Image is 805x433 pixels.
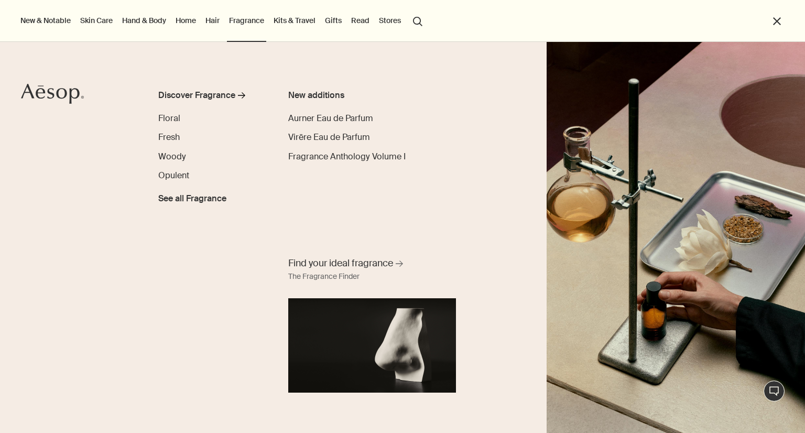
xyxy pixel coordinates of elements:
[288,112,373,125] a: Aurner Eau de Parfum
[158,150,186,163] a: Woody
[158,113,180,124] span: Floral
[158,89,235,102] div: Discover Fragrance
[408,10,427,30] button: Open search
[203,14,222,27] a: Hair
[227,14,266,27] a: Fragrance
[158,192,226,205] span: See all Fragrance
[288,257,393,270] span: Find your ideal fragrance
[158,170,189,181] span: Opulent
[173,14,198,27] a: Home
[271,14,318,27] a: Kits & Travel
[288,113,373,124] span: Aurner Eau de Parfum
[764,381,785,402] button: Live-Support Chat
[288,151,406,162] span: Fragrance Anthology Volume I
[158,188,226,205] a: See all Fragrance
[288,270,360,283] div: The Fragrance Finder
[158,89,264,106] a: Discover Fragrance
[771,15,783,27] button: Close the Menu
[158,131,180,144] a: Fresh
[377,14,403,27] button: Stores
[288,131,370,144] a: Virēre Eau de Parfum
[158,112,180,125] a: Floral
[286,254,459,393] a: Find your ideal fragrance The Fragrance FinderA nose sculpture placed in front of black background
[18,14,73,27] button: New & Notable
[158,169,189,182] a: Opulent
[120,14,168,27] a: Hand & Body
[349,14,372,27] a: Read
[323,14,344,27] a: Gifts
[547,42,805,433] img: Plaster sculptures of noses resting on stone podiums and a wooden ladder.
[158,151,186,162] span: Woody
[158,132,180,143] span: Fresh
[288,132,370,143] span: Virēre Eau de Parfum
[78,14,115,27] a: Skin Care
[288,89,417,102] div: New additions
[18,81,86,110] a: Aesop
[288,150,406,163] a: Fragrance Anthology Volume I
[21,83,84,104] svg: Aesop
